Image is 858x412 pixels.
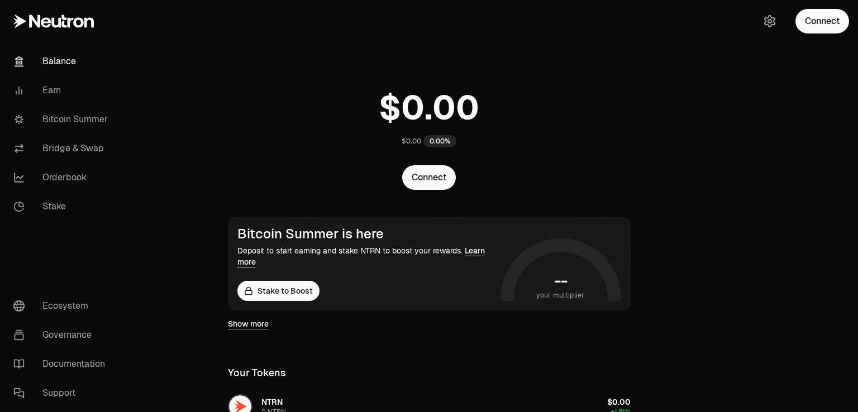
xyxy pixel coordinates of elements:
[228,365,286,381] div: Your Tokens
[4,291,121,320] a: Ecosystem
[4,320,121,349] a: Governance
[4,76,121,105] a: Earn
[423,135,456,147] div: 0.00%
[4,192,121,221] a: Stake
[795,9,849,33] button: Connect
[4,163,121,192] a: Orderbook
[536,290,585,301] span: your multiplier
[4,349,121,379] a: Documentation
[237,245,496,267] div: Deposit to start earning and stake NTRN to boost your rewards.
[402,165,456,190] button: Connect
[4,134,121,163] a: Bridge & Swap
[402,137,421,146] div: $0.00
[237,226,496,242] div: Bitcoin Summer is here
[4,47,121,76] a: Balance
[4,105,121,134] a: Bitcoin Summer
[228,318,269,329] a: Show more
[4,379,121,408] a: Support
[554,272,567,290] h1: --
[237,281,320,301] a: Stake to Boost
